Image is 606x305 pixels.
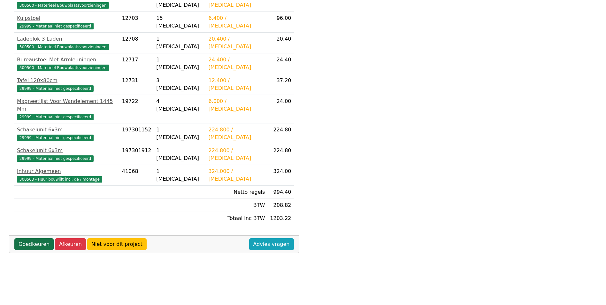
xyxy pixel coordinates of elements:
[156,98,203,113] div: 4 [MEDICAL_DATA]
[208,98,265,113] div: 6.000 / [MEDICAL_DATA]
[119,165,154,186] td: 41068
[267,165,294,186] td: 324.00
[17,85,94,92] span: 29999 - Materiaal niet gespecificeerd
[17,168,117,175] div: Inhuur Algemeen
[156,168,203,183] div: 1 [MEDICAL_DATA]
[206,199,267,212] td: BTW
[14,238,54,250] a: Goedkeuren
[17,65,109,71] span: 300500 - Materieel Bouwplaatsvoorzieningen
[267,74,294,95] td: 37.20
[17,14,117,30] a: Kuipstoel29999 - Materiaal niet gespecificeerd
[17,14,117,22] div: Kuipstoel
[17,176,102,183] span: 300503 - Huur bouwlift incl. de / montage
[208,56,265,71] div: 24.400 / [MEDICAL_DATA]
[17,35,117,43] div: Ladeblok 3 Laden
[17,126,117,134] div: Schakelunit 6x3m
[17,23,94,29] span: 29999 - Materiaal niet gespecificeerd
[17,56,117,64] div: Bureaustoel Met Armleuningen
[208,126,265,141] div: 224.800 / [MEDICAL_DATA]
[17,135,94,141] span: 29999 - Materiaal niet gespecificeerd
[208,168,265,183] div: 324.000 / [MEDICAL_DATA]
[267,144,294,165] td: 224.80
[208,77,265,92] div: 12.400 / [MEDICAL_DATA]
[119,12,154,33] td: 12703
[119,53,154,74] td: 12717
[17,77,117,92] a: Tafel 120x80cm29999 - Materiaal niet gespecificeerd
[267,95,294,123] td: 24.00
[119,123,154,144] td: 197301152
[17,77,117,84] div: Tafel 120x80cm
[156,126,203,141] div: 1 [MEDICAL_DATA]
[17,126,117,141] a: Schakelunit 6x3m29999 - Materiaal niet gespecificeerd
[267,53,294,74] td: 24.40
[208,147,265,162] div: 224.800 / [MEDICAL_DATA]
[17,98,117,121] a: Magneetlijst Voor Wandelement 1445 Mm29999 - Materiaal niet gespecificeerd
[206,212,267,225] td: Totaal inc BTW
[267,212,294,225] td: 1203.22
[17,2,109,9] span: 300500 - Materieel Bouwplaatsvoorzieningen
[267,12,294,33] td: 96.00
[208,35,265,51] div: 20.400 / [MEDICAL_DATA]
[156,14,203,30] div: 15 [MEDICAL_DATA]
[119,74,154,95] td: 12731
[156,56,203,71] div: 1 [MEDICAL_DATA]
[249,238,294,250] a: Advies vragen
[267,199,294,212] td: 208.82
[267,33,294,53] td: 20.40
[156,147,203,162] div: 1 [MEDICAL_DATA]
[267,186,294,199] td: 994.40
[17,155,94,162] span: 29999 - Materiaal niet gespecificeerd
[119,144,154,165] td: 197301912
[119,95,154,123] td: 19722
[208,14,265,30] div: 6.400 / [MEDICAL_DATA]
[156,35,203,51] div: 1 [MEDICAL_DATA]
[267,123,294,144] td: 224.80
[17,168,117,183] a: Inhuur Algemeen300503 - Huur bouwlift incl. de / montage
[17,147,117,162] a: Schakelunit 6x3m29999 - Materiaal niet gespecificeerd
[206,186,267,199] td: Netto regels
[156,77,203,92] div: 3 [MEDICAL_DATA]
[17,44,109,50] span: 300500 - Materieel Bouwplaatsvoorzieningen
[55,238,86,250] a: Afkeuren
[17,56,117,71] a: Bureaustoel Met Armleuningen300500 - Materieel Bouwplaatsvoorzieningen
[17,98,117,113] div: Magneetlijst Voor Wandelement 1445 Mm
[87,238,147,250] a: Niet voor dit project
[119,33,154,53] td: 12708
[17,114,94,120] span: 29999 - Materiaal niet gespecificeerd
[17,147,117,154] div: Schakelunit 6x3m
[17,35,117,51] a: Ladeblok 3 Laden300500 - Materieel Bouwplaatsvoorzieningen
